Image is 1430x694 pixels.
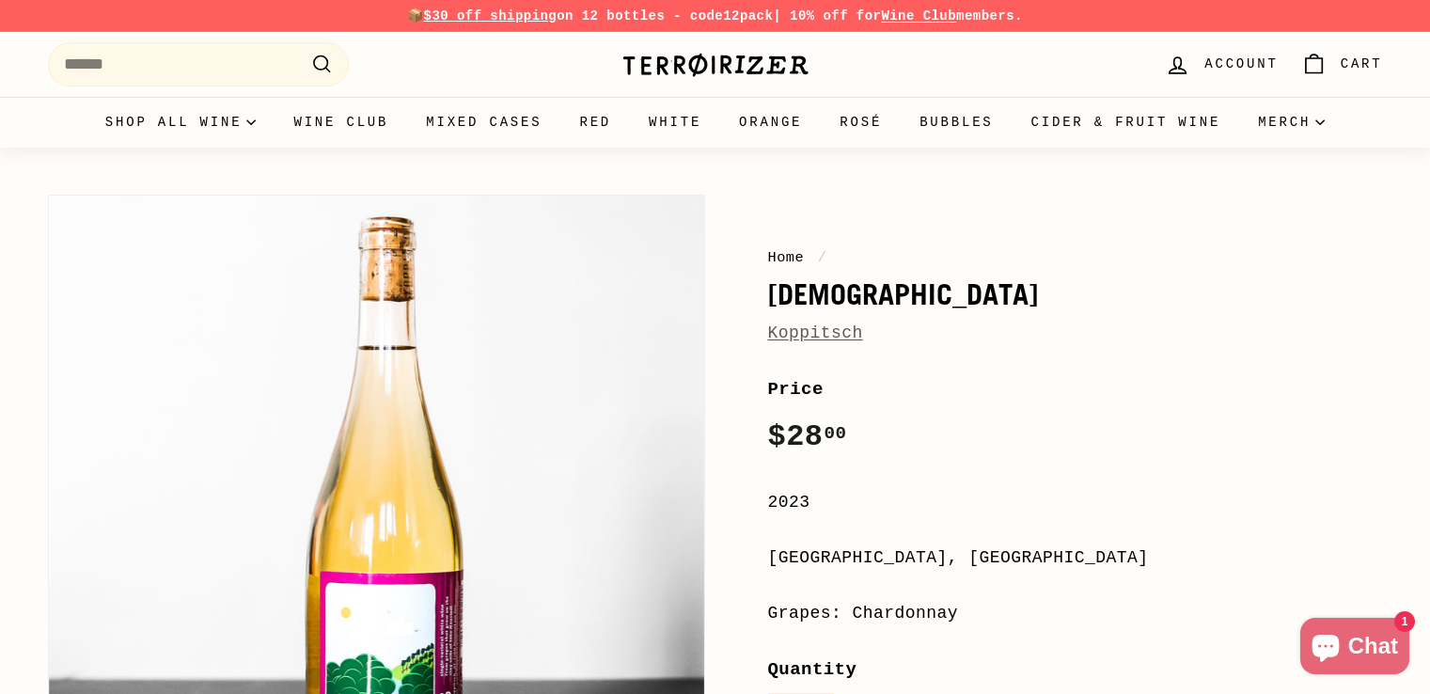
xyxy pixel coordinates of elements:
[48,6,1383,26] p: 📦 on 12 bottles - code | 10% off for members.
[1341,54,1383,74] span: Cart
[821,97,901,148] a: Rosé
[86,97,275,148] summary: Shop all wine
[768,249,805,266] a: Home
[1154,37,1289,92] a: Account
[560,97,630,148] a: Red
[1295,618,1415,679] inbox-online-store-chat: Shopify online store chat
[768,323,863,342] a: Koppitsch
[768,544,1383,572] div: [GEOGRAPHIC_DATA], [GEOGRAPHIC_DATA]
[630,97,720,148] a: White
[1204,54,1278,74] span: Account
[275,97,407,148] a: Wine Club
[720,97,821,148] a: Orange
[768,278,1383,310] h1: [DEMOGRAPHIC_DATA]
[1239,97,1344,148] summary: Merch
[768,375,1383,403] label: Price
[901,97,1012,148] a: Bubbles
[768,655,1383,684] label: Quantity
[824,423,846,444] sup: 00
[881,8,956,24] a: Wine Club
[813,249,832,266] span: /
[768,246,1383,269] nav: breadcrumbs
[768,489,1383,516] div: 2023
[723,8,773,24] strong: 12pack
[424,8,558,24] span: $30 off shipping
[1290,37,1394,92] a: Cart
[1013,97,1240,148] a: Cider & Fruit Wine
[768,419,847,454] span: $28
[768,600,1383,627] div: Grapes: Chardonnay
[407,97,560,148] a: Mixed Cases
[10,97,1421,148] div: Primary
